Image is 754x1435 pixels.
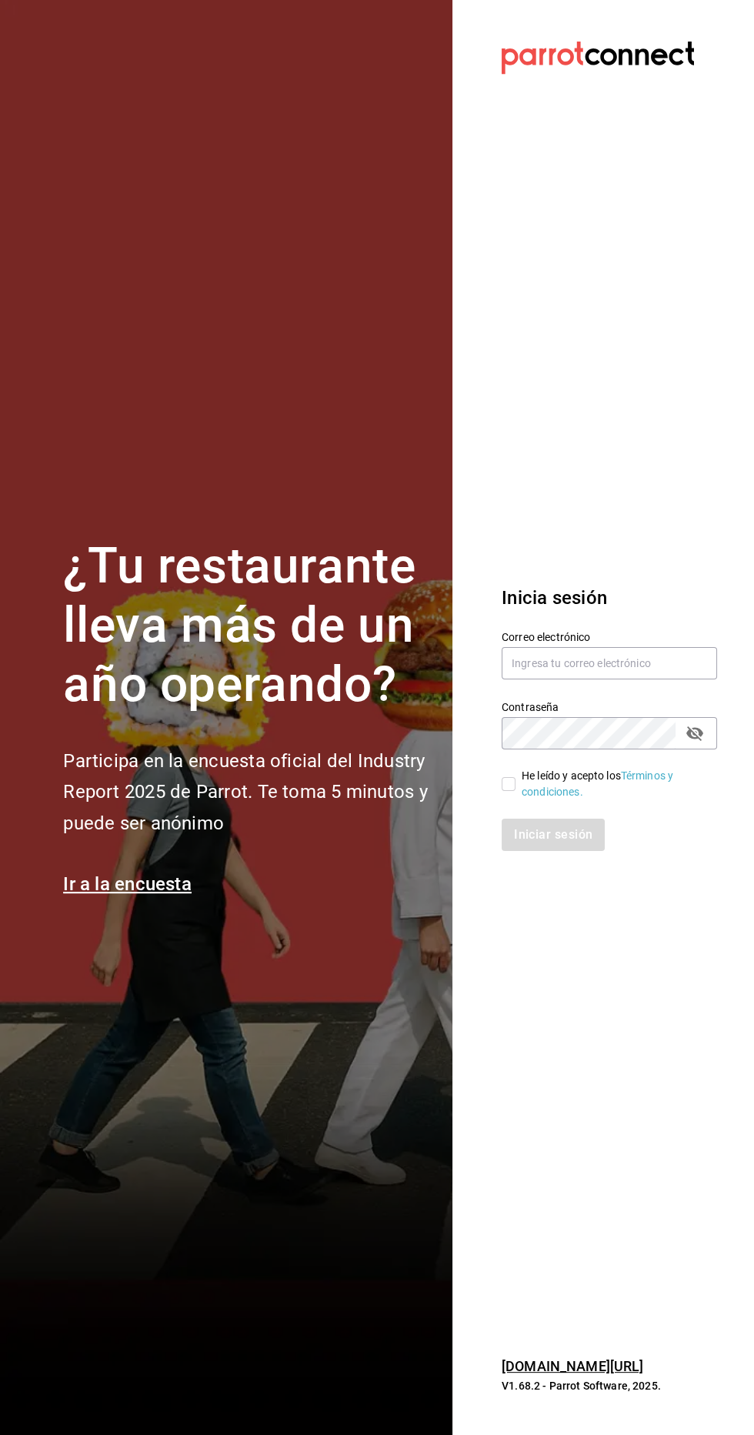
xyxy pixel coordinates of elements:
button: passwordField [682,720,708,746]
label: Correo electrónico [502,632,717,642]
p: V1.68.2 - Parrot Software, 2025. [502,1378,717,1393]
h1: ¿Tu restaurante lleva más de un año operando? [63,537,434,714]
input: Ingresa tu correo electrónico [502,647,717,679]
h2: Participa en la encuesta oficial del Industry Report 2025 de Parrot. Te toma 5 minutos y puede se... [63,746,434,839]
label: Contraseña [502,702,717,712]
div: He leído y acepto los [522,768,705,800]
a: Ir a la encuesta [63,873,192,895]
h3: Inicia sesión [502,584,717,612]
a: [DOMAIN_NAME][URL] [502,1358,643,1374]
